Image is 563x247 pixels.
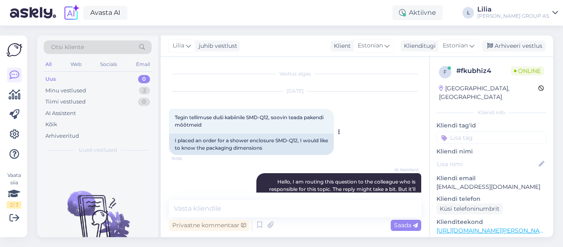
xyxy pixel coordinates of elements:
div: Socials [99,59,119,70]
a: Lilia[PERSON_NAME] GROUP AS [477,6,558,19]
div: [DATE] [169,87,421,95]
img: explore-ai [63,4,80,21]
span: Saada [394,221,418,229]
div: Aktiivne [392,5,443,20]
div: Tiimi vestlused [45,98,86,106]
span: Hello, I am routing this question to the colleague who is responsible for this topic. The reply m... [269,179,417,200]
span: Online [511,66,544,75]
div: Küsi telefoninumbrit [436,203,503,214]
p: [EMAIL_ADDRESS][DOMAIN_NAME] [436,183,547,191]
div: Lilia [477,6,549,13]
span: Uued vestlused [79,146,117,154]
div: juhib vestlust [195,42,237,50]
div: Email [134,59,152,70]
div: [GEOGRAPHIC_DATA], [GEOGRAPHIC_DATA] [439,84,538,101]
div: Privaatne kommentaar [169,220,249,231]
div: 2 / 3 [7,201,21,209]
div: AI Assistent [45,109,76,118]
div: 0 [138,98,150,106]
p: Kliendi tag'id [436,121,547,130]
div: L [462,7,474,19]
div: Vaata siia [7,172,21,209]
span: Tegin tellimuse duši kabiinile SMD-Q12, soovin teada pakendi mõõtmeid [175,114,325,128]
span: Estonian [443,41,468,50]
div: Vestlus algas [169,70,421,78]
span: Lilia [173,41,184,50]
div: All [44,59,53,70]
p: Kliendi telefon [436,195,547,203]
div: Klient [331,42,351,50]
span: AI Assistent [388,167,419,173]
span: f [443,69,447,75]
span: Estonian [358,41,383,50]
div: # fkubhiz4 [456,66,511,76]
span: Otsi kliente [51,43,84,52]
div: Arhiveeritud [45,132,79,140]
p: Kliendi nimi [436,147,547,156]
p: Klienditeekond [436,218,547,226]
img: Askly Logo [7,42,22,58]
span: 15:06 [171,155,202,162]
p: Kliendi email [436,174,547,183]
div: I placed an order for a shower enclosure SMD-Q12, I would like to know the packaging dimensions [169,134,334,155]
div: Klienditugi [401,42,436,50]
a: Avasta AI [83,6,127,20]
div: Kliendi info [436,109,547,116]
div: Web [69,59,83,70]
div: Uus [45,75,56,83]
div: Minu vestlused [45,87,86,95]
div: 0 [138,75,150,83]
div: Arhiveeri vestlus [482,40,546,52]
a: [URL][DOMAIN_NAME][PERSON_NAME] [436,227,550,234]
div: [PERSON_NAME] GROUP AS [477,13,549,19]
div: 2 [139,87,150,95]
input: Lisa tag [436,132,547,144]
input: Lisa nimi [437,160,537,169]
div: Kõik [45,120,57,129]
